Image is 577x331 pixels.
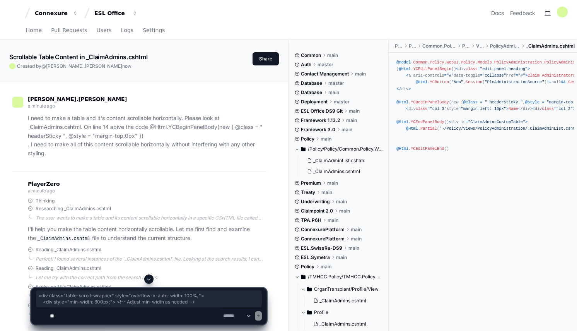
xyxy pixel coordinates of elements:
span: ESL Office DS9 Git [301,108,343,114]
span: "collapse" [482,73,506,78]
span: main [339,208,350,214]
span: @model [396,60,411,65]
span: > [525,73,527,78]
button: Connexure [32,6,81,20]
app-text-character-animate: Scrollable Table Content in _ClaimAdmins.cshtml [9,53,147,61]
span: = [478,67,480,71]
span: " headerSticky " [485,100,523,105]
span: < [456,67,458,71]
span: > [527,67,530,71]
span: YCBeginPanelBody [411,100,449,105]
span: Reading _ClaimAdmins.cshtml [36,265,101,271]
span: /TMHCC.Policy/TMHCC.Policy.WebUi.v1/Policy/Views [308,274,383,280]
span: PolicyAdministration [490,43,520,49]
span: a minute ago [28,188,55,194]
span: = [466,120,468,124]
span: <div class="table-scroll-wrapper" style="overflow-x: auto; width: 100%;"> <div style="min-width: ... [38,293,259,305]
span: "#" [447,73,454,78]
span: Reading _ClaimAdmins.cshtml [36,247,101,253]
span: = [516,73,518,78]
span: < [533,106,535,111]
span: "col-2" [556,106,573,111]
span: main [328,217,338,223]
span: WebUI [447,60,459,65]
span: PolicyAdministration [494,60,542,65]
span: = [542,100,544,105]
span: = [427,106,430,111]
span: > [525,120,527,124]
span: @Html [396,100,408,105]
span: [PERSON_NAME].[PERSON_NAME] [46,63,122,69]
span: @Html [416,80,428,84]
a: Docs [491,9,504,17]
span: Claimpoint 2.0 [301,208,333,214]
span: Models [478,60,492,65]
span: main [355,71,366,77]
span: @Html [396,146,408,151]
span: main [327,52,338,58]
span: main [336,254,347,261]
span: Policy [462,43,469,49]
span: main [321,264,331,270]
p: I need to make a table and it's content scrollable horizontally. Please look at _ClaimAdmins.csht... [28,114,266,158]
div: The user wants to make a table and its content scrollable horizontally in a specific CSHTML file ... [36,215,266,221]
span: Treaty [301,189,315,196]
a: Logs [121,22,133,39]
span: Policy [430,60,444,65]
span: _ClaimAdminList.cshtml [313,158,365,164]
button: Share [253,52,279,65]
span: @style [525,100,539,105]
span: > [506,106,509,111]
span: main [321,136,331,142]
a: Pull Requests [51,22,87,39]
div: ESL Office [94,9,128,17]
button: /Policy/Policy/Common.Policy.WebUI/Policy/Views/PolicyAdministration [295,143,383,155]
button: /TMHCC.Policy/TMHCC.Policy.WebUi.v1/Policy/Views [295,271,383,283]
span: ConnexurePlatform [301,236,345,242]
span: main [341,127,352,133]
span: Framework 1.13.2 [301,117,340,123]
span: < [406,73,408,78]
span: a minute ago [28,103,55,109]
span: Policy [461,60,475,65]
span: class [542,106,554,111]
span: main [327,180,338,186]
span: = [480,100,482,105]
a: Home [26,22,42,39]
span: </ [396,87,401,91]
span: "ClaimAdminsCustomTable" [468,120,525,124]
span: Users [97,28,112,33]
span: - [423,73,425,78]
span: master [328,80,344,86]
span: YCEditPanelBegin [413,67,451,71]
span: > [408,87,411,91]
span: Underwriting [301,199,330,205]
span: /Policy/Policy/Common.Policy.WebUI/Policy/Views/PolicyAdministration [308,146,383,152]
span: = [459,106,461,111]
a: Settings [143,22,165,39]
svg: Directory [301,144,306,154]
span: Policy [409,43,416,49]
span: master [318,62,333,68]
a: Users [97,22,112,39]
span: @Html [396,120,408,124]
div: Connexure [35,9,68,17]
span: main [328,89,339,96]
button: _ClaimAdmins.cshtml [304,166,378,177]
span: Views [476,43,484,49]
span: Auth [301,62,311,68]
span: Thinking [36,198,55,204]
span: main [349,108,360,114]
span: "New" [451,80,463,84]
span: != [547,80,551,84]
span: YCEditPanelEnd [411,146,444,151]
span: Home [26,28,42,33]
span: TPA.P6H [301,217,321,223]
span: Policy [301,136,314,142]
span: @ [41,63,46,69]
svg: Directory [301,272,306,281]
span: Database [301,89,322,96]
button: Feedback [510,9,535,17]
span: Deployment [301,99,328,105]
span: class [466,67,478,71]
